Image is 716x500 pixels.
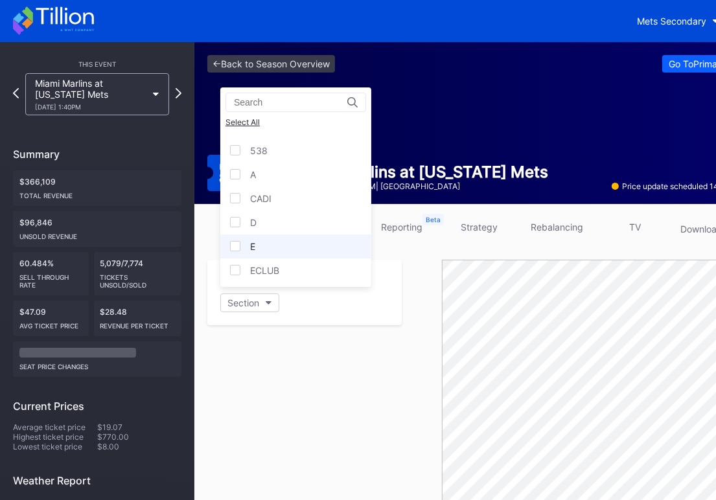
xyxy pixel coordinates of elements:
[250,169,256,180] div: A
[250,217,257,228] div: D
[225,117,366,127] div: Select All
[250,241,255,252] div: E
[250,265,279,276] div: ECLUB
[234,97,347,108] input: Search
[250,145,268,156] div: 538
[250,193,271,204] div: CADI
